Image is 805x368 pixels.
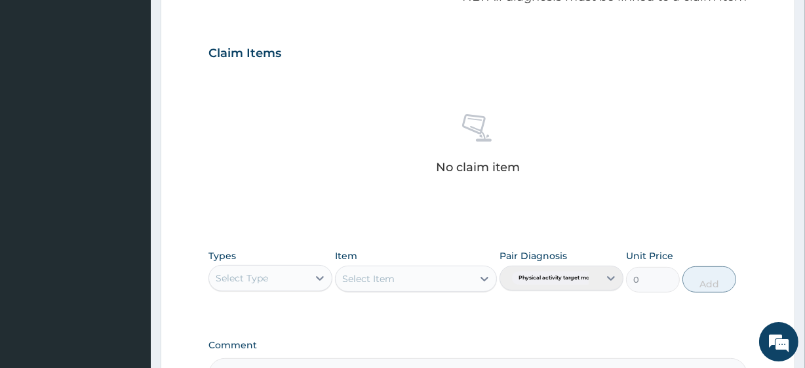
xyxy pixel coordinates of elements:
[208,47,281,61] h3: Claim Items
[335,249,357,262] label: Item
[76,104,181,237] span: We're online!
[7,236,250,282] textarea: Type your message and hit 'Enter'
[626,249,673,262] label: Unit Price
[208,251,236,262] label: Types
[215,7,246,38] div: Minimize live chat window
[208,340,747,351] label: Comment
[24,66,53,98] img: d_794563401_company_1708531726252_794563401
[216,272,268,285] div: Select Type
[436,161,520,174] p: No claim item
[500,249,567,262] label: Pair Diagnosis
[68,73,220,91] div: Chat with us now
[682,266,736,293] button: Add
